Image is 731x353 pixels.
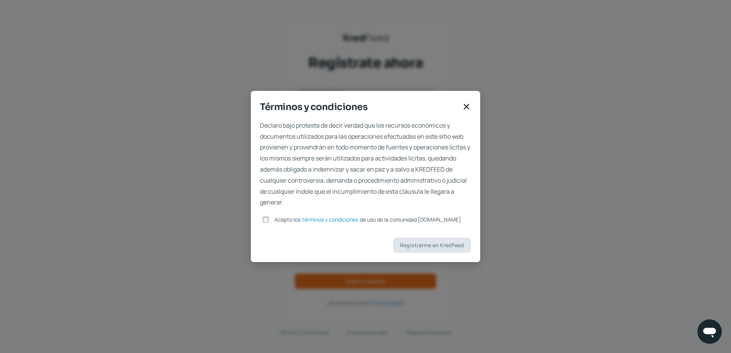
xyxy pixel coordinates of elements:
span: Términos y condiciones [260,100,459,114]
img: chatIcon [702,324,717,339]
span: Acepto los [275,216,301,223]
span: Declaro bajo protesta de decir verdad que los recursos económicos y documentos utilizados para la... [260,120,471,208]
span: Registrarme en KredFeed [400,243,464,248]
span: de uso de la comunidad [DOMAIN_NAME] [360,216,461,223]
a: términos y condiciones [302,217,358,222]
button: Registrarme en KredFeed [393,238,471,253]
